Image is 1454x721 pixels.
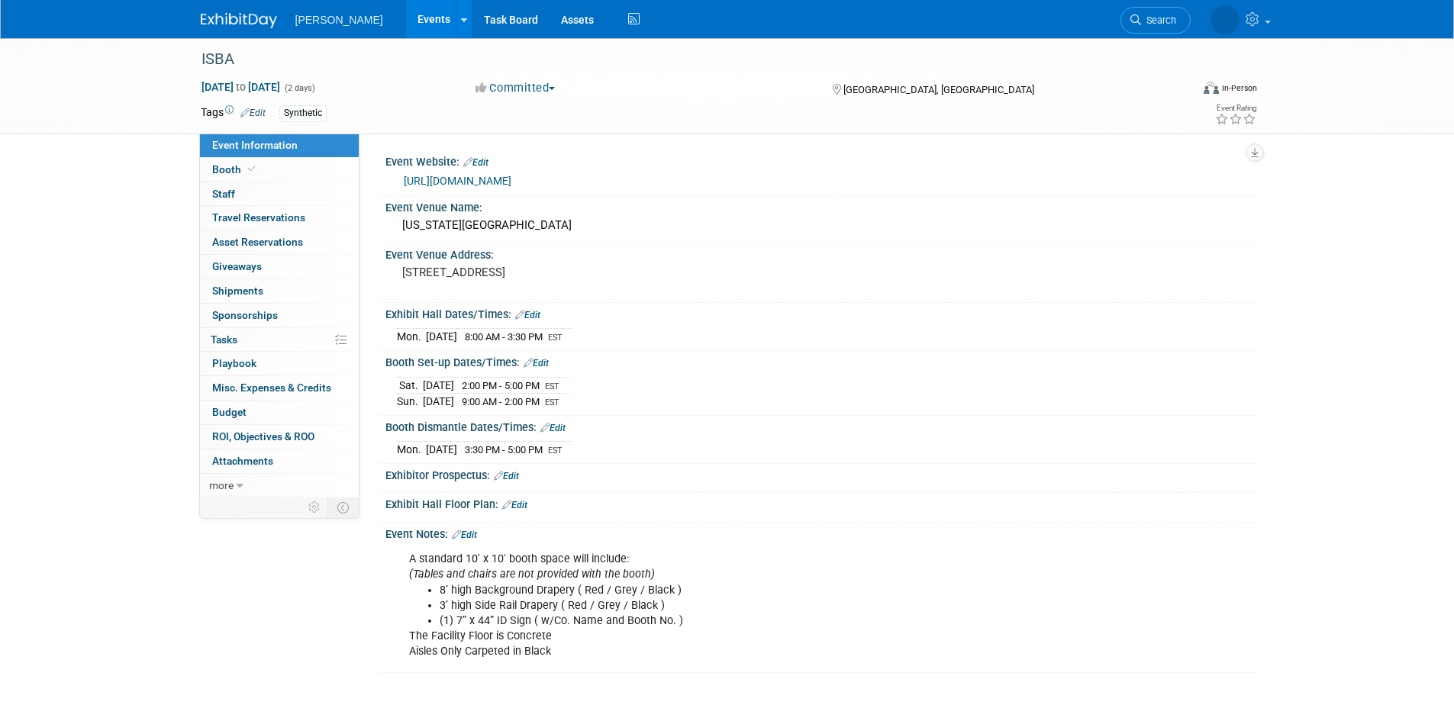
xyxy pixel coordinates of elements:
[209,479,234,491] span: more
[283,83,315,93] span: (2 days)
[462,396,540,407] span: 9:00 AM - 2:00 PM
[212,406,247,418] span: Budget
[548,446,563,455] span: EST
[440,613,1077,629] li: (1) 7” x 44” ID Sign ( w/Co. Name and Booth No. )
[385,464,1254,484] div: Exhibitor Prospectus:
[327,497,359,517] td: Toggle Event Tabs
[211,333,237,346] span: Tasks
[397,442,426,458] td: Mon.
[385,351,1254,371] div: Booth Set-up Dates/Times:
[200,328,359,352] a: Tasks
[463,157,488,168] a: Edit
[385,303,1254,323] div: Exhibit Hall Dates/Times:
[1101,79,1258,102] div: Event Format
[200,376,359,400] a: Misc. Expenses & Credits
[423,394,454,410] td: [DATE]
[212,285,263,297] span: Shipments
[440,598,1077,613] li: 3’ high Side Rail Drapery ( Red / Grey / Black )
[200,425,359,449] a: ROI, Objectives & ROO
[494,471,519,481] a: Edit
[200,158,359,182] a: Booth
[212,381,331,394] span: Misc. Expenses & Credits
[1211,5,1240,34] img: Leona Burton Rojas
[545,381,559,391] span: EST
[402,266,730,279] pre: [STREET_ADDRESS]
[1215,105,1256,112] div: Event Rating
[423,377,454,394] td: [DATE]
[212,430,314,443] span: ROI, Objectives & ROO
[212,455,273,467] span: Attachments
[200,206,359,230] a: Travel Reservations
[200,449,359,473] a: Attachments
[843,84,1034,95] span: [GEOGRAPHIC_DATA], [GEOGRAPHIC_DATA]
[212,309,278,321] span: Sponsorships
[279,105,327,121] div: Synthetic
[212,188,235,200] span: Staff
[397,394,423,410] td: Sun.
[465,444,543,455] span: 3:30 PM - 5:00 PM
[1221,82,1257,94] div: In-Person
[426,329,457,345] td: [DATE]
[200,134,359,157] a: Event Information
[200,304,359,327] a: Sponsorships
[397,329,426,345] td: Mon.
[398,544,1086,667] div: A standard 10' x 10' booth space will include: The Facility Floor is Concrete Aisles Only Carpete...
[201,105,266,122] td: Tags
[465,331,543,343] span: 8:00 AM - 3:30 PM
[524,358,549,369] a: Edit
[200,230,359,254] a: Asset Reservations
[452,529,477,540] a: Edit
[1120,7,1191,34] a: Search
[212,260,262,272] span: Giveaways
[548,333,563,343] span: EST
[212,139,298,151] span: Event Information
[515,310,540,320] a: Edit
[385,416,1254,436] div: Booth Dismantle Dates/Times:
[248,165,256,173] i: Booth reservation complete
[404,175,511,187] a: [URL][DOMAIN_NAME]
[201,13,277,28] img: ExhibitDay
[196,46,1168,73] div: ISBA
[502,500,527,510] a: Edit
[240,108,266,118] a: Edit
[440,583,1077,598] li: 8’ high Background Drapery ( Red / Grey / Black )
[234,81,248,93] span: to
[201,80,281,94] span: [DATE] [DATE]
[462,380,540,391] span: 2:00 PM - 5:00 PM
[212,236,303,248] span: Asset Reservations
[212,357,256,369] span: Playbook
[200,182,359,206] a: Staff
[1141,14,1176,26] span: Search
[295,14,383,26] span: [PERSON_NAME]
[1204,82,1219,94] img: Format-Inperson.png
[545,398,559,407] span: EST
[470,80,561,96] button: Committed
[200,279,359,303] a: Shipments
[540,423,566,433] a: Edit
[385,493,1254,513] div: Exhibit Hall Floor Plan:
[212,163,259,175] span: Booth
[200,255,359,278] a: Giveaways
[301,497,328,517] td: Personalize Event Tab Strip
[200,401,359,424] a: Budget
[212,211,305,224] span: Travel Reservations
[409,568,655,581] i: (Tables and chairs are not provided with the booth)
[385,150,1254,170] div: Event Website:
[385,243,1254,262] div: Event Venue Address:
[426,442,457,458] td: [DATE]
[385,196,1254,215] div: Event Venue Name:
[397,214,1243,237] div: [US_STATE][GEOGRAPHIC_DATA]
[200,352,359,375] a: Playbook
[397,377,423,394] td: Sat.
[200,474,359,497] a: more
[385,523,1254,542] div: Event Notes:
